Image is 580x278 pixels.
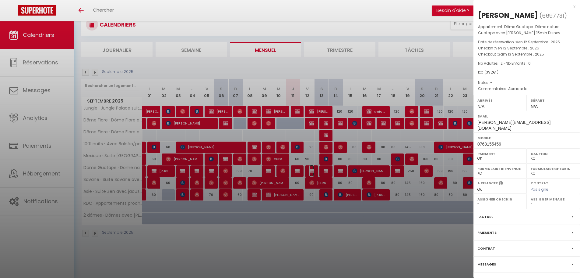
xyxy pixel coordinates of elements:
[477,229,497,236] label: Paiements
[506,61,531,66] span: Nb Enfants : 0
[478,10,538,20] div: [PERSON_NAME]
[477,135,576,141] label: Mobile
[477,151,523,157] label: Paiement
[477,181,498,186] label: A relancer
[478,80,575,86] p: Notes :
[478,61,531,66] span: Nb Adultes : 2 -
[531,196,576,202] label: Assigner Menage
[516,39,560,45] span: Ven 12 Septembre . 2025
[477,104,484,109] span: N/A
[531,104,538,109] span: N/A
[478,51,575,57] p: Checkout :
[478,24,560,35] span: Dôme Guatape · Dôme nature Guatape avec [PERSON_NAME] 15min Disney
[495,45,539,51] span: Ven 12 Septembre . 2025
[478,86,575,92] p: Commentaires :
[477,166,523,172] label: Formulaire Bienvenue
[477,261,496,268] label: Messages
[477,120,550,131] span: [PERSON_NAME][EMAIL_ADDRESS][DOMAIN_NAME]
[477,214,493,220] label: Facture
[477,196,523,202] label: Assigner Checkin
[554,251,575,273] iframe: Chat
[478,24,575,36] p: Appartement :
[478,70,575,75] div: Ical
[477,245,495,252] label: Contrat
[508,86,528,91] span: Abracada
[477,142,501,146] span: 0763155456
[540,11,567,20] span: ( )
[478,39,575,45] p: Date de réservation :
[531,166,576,172] label: Formulaire Checkin
[477,97,523,103] label: Arrivée
[477,113,576,119] label: Email
[484,70,498,75] span: ( € )
[486,70,493,75] span: 392
[542,12,564,20] span: 6697731
[498,52,544,57] span: Sam 13 Septembre . 2025
[499,181,503,187] i: Sélectionner OUI si vous souhaiter envoyer les séquences de messages post-checkout
[473,3,575,10] div: x
[531,151,576,157] label: Caution
[531,187,548,192] span: Pas signé
[5,2,23,21] button: Ouvrir le widget de chat LiveChat
[531,181,548,185] label: Contrat
[478,45,575,51] p: Checkin :
[531,97,576,103] label: Départ
[490,80,492,85] span: -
